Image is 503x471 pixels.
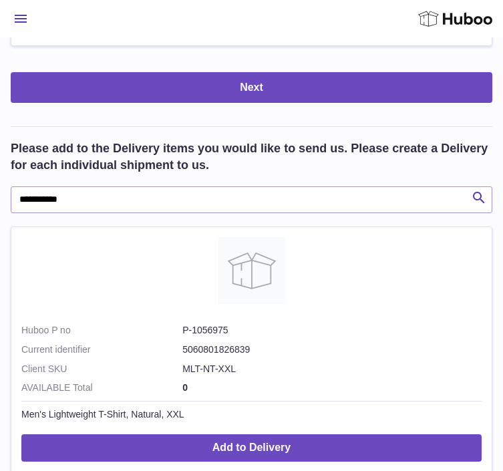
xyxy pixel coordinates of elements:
img: Men's Lightweight T-Shirt, Natural, XXL [218,237,285,304]
dt: Client SKU [21,363,182,375]
dt: Current identifier [21,343,182,356]
td: 0 [21,381,482,401]
dd: 5060801826839 [182,343,482,356]
button: Add to Delivery [21,434,482,462]
dd: P-1056975 [182,324,482,337]
button: Next [11,72,492,104]
dt: Huboo P no [21,324,182,337]
h2: Please add to the Delivery items you would like to send us. Please create a Delivery for each ind... [11,140,492,173]
dd: MLT-NT-XXL [182,363,482,375]
strong: AVAILABLE Total [21,381,182,394]
td: Men's Lightweight T-Shirt, Natural, XXL [21,401,482,428]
